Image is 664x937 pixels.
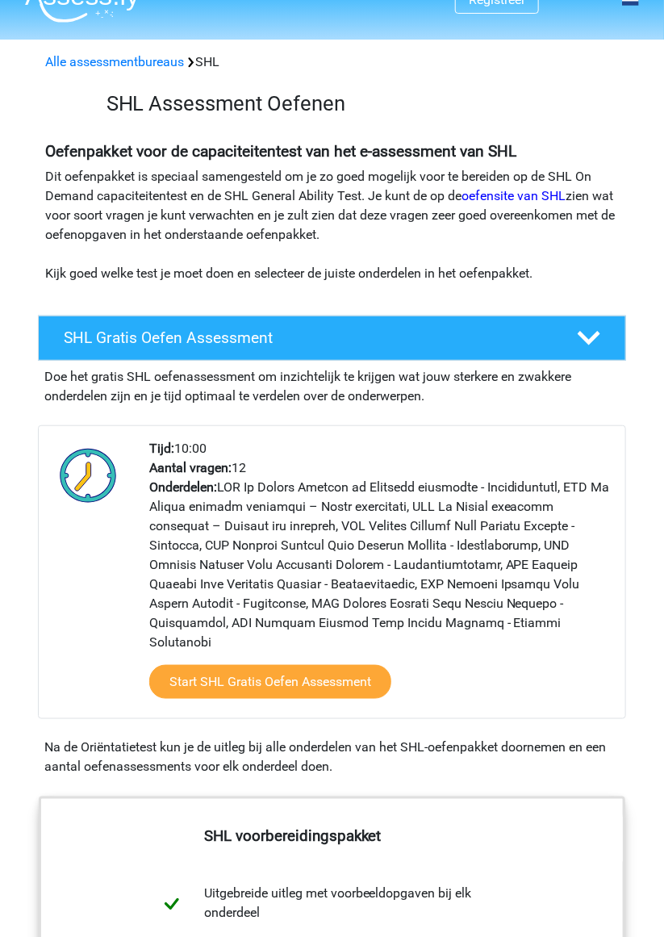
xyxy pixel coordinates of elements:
[137,439,624,718] div: 10:00 12 LOR Ip Dolors Ametcon ad Elitsedd eiusmodte - Incididuntutl, ETD Ma Aliqua enimadm venia...
[461,188,566,203] a: oefensite van SHL
[149,479,217,495] b: Onderdelen:
[45,54,184,69] a: Alle assessmentbureaus
[39,52,625,72] div: SHL
[45,142,516,161] b: Oefenpakket voor de capaciteitentest van het e-assessment van SHL
[31,316,633,361] a: SHL Gratis Oefen Assessment
[52,439,125,512] img: Klok
[106,91,613,116] h3: SHL Assessment Oefenen
[149,460,232,475] b: Aantal vragen:
[45,167,619,283] p: Dit oefenpakket is speciaal samengesteld om je zo goed mogelijk voor te bereiden op de SHL On Dem...
[149,441,174,456] b: Tijd:
[64,328,553,347] h4: SHL Gratis Oefen Assessment
[38,361,626,406] div: Doe het gratis SHL oefenassessment om inzichtelijk te krijgen wat jouw sterkere en zwakkere onder...
[149,665,391,699] a: Start SHL Gratis Oefen Assessment
[38,738,626,777] div: Na de Oriëntatietest kun je de uitleg bij alle onderdelen van het SHL-oefenpakket doornemen en ee...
